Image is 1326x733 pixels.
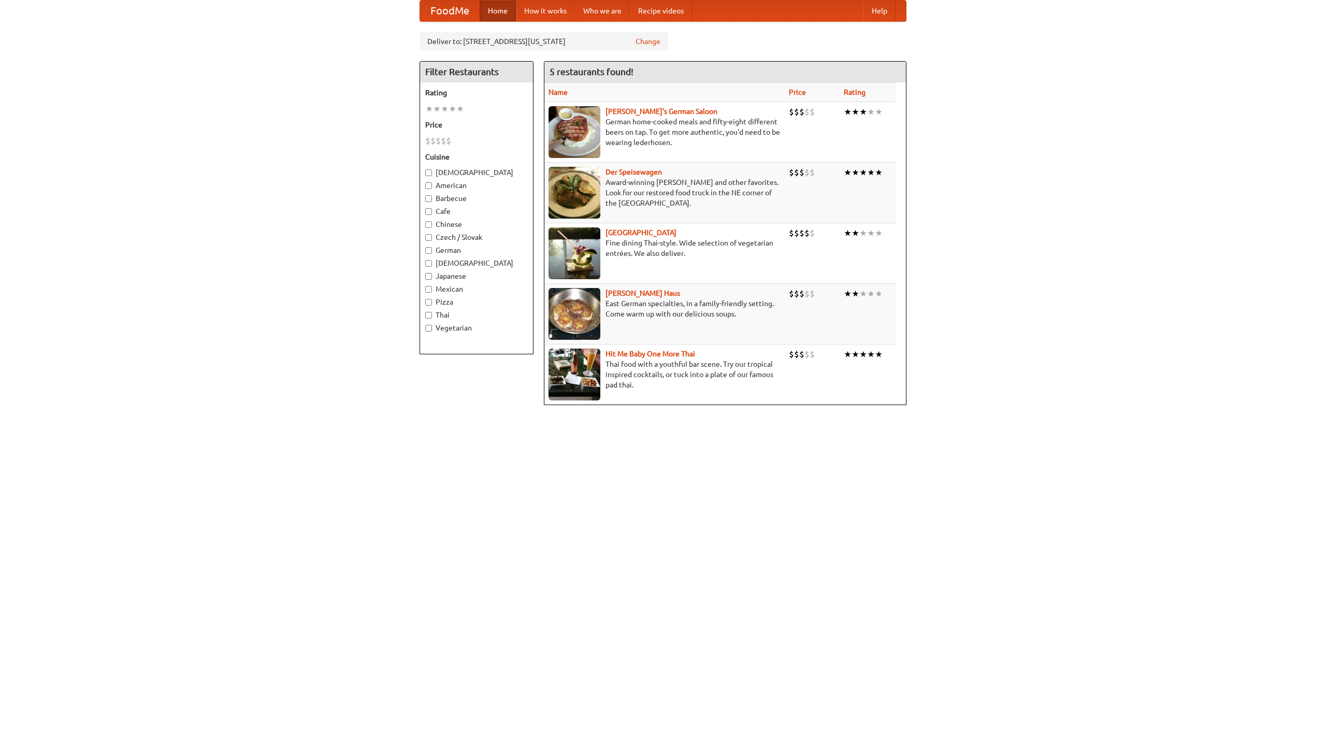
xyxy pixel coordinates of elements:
li: ★ [844,288,852,299]
li: ★ [859,227,867,239]
li: $ [804,349,810,360]
div: Deliver to: [STREET_ADDRESS][US_STATE] [420,32,668,51]
input: Barbecue [425,195,432,202]
li: ★ [852,349,859,360]
li: ★ [859,106,867,118]
li: $ [810,288,815,299]
li: $ [794,349,799,360]
input: Pizza [425,299,432,306]
input: Czech / Slovak [425,234,432,241]
p: Fine dining Thai-style. Wide selection of vegetarian entrées. We also deliver. [549,238,781,258]
img: babythai.jpg [549,349,600,400]
img: speisewagen.jpg [549,167,600,219]
a: How it works [516,1,575,21]
h5: Cuisine [425,152,528,162]
li: ★ [425,103,433,114]
a: Der Speisewagen [606,168,662,176]
li: ★ [433,103,441,114]
li: ★ [852,227,859,239]
li: ★ [867,167,875,178]
li: ★ [852,288,859,299]
li: $ [799,288,804,299]
li: $ [794,288,799,299]
li: $ [799,167,804,178]
p: Thai food with a youthful bar scene. Try our tropical inspired cocktails, or tuck into a plate of... [549,359,781,390]
a: Name [549,88,568,96]
li: ★ [844,106,852,118]
input: Thai [425,312,432,319]
li: ★ [852,106,859,118]
img: satay.jpg [549,227,600,279]
li: $ [789,167,794,178]
label: American [425,180,528,191]
a: Who we are [575,1,630,21]
label: [DEMOGRAPHIC_DATA] [425,167,528,178]
a: Rating [844,88,866,96]
input: Chinese [425,221,432,228]
li: $ [430,135,436,147]
li: ★ [859,167,867,178]
li: $ [804,288,810,299]
img: kohlhaus.jpg [549,288,600,340]
a: FoodMe [420,1,480,21]
li: $ [810,167,815,178]
li: ★ [875,106,883,118]
li: $ [789,106,794,118]
label: Chinese [425,219,528,229]
li: $ [804,227,810,239]
label: Vegetarian [425,323,528,333]
li: $ [799,227,804,239]
ng-pluralize: 5 restaurants found! [550,67,633,77]
input: Mexican [425,286,432,293]
li: ★ [875,167,883,178]
h5: Rating [425,88,528,98]
li: ★ [844,349,852,360]
li: $ [794,106,799,118]
li: ★ [867,106,875,118]
label: German [425,245,528,255]
label: Cafe [425,206,528,217]
a: Recipe videos [630,1,692,21]
a: Change [636,36,660,47]
p: Award-winning [PERSON_NAME] and other favorites. Look for our restored food truck in the NE corne... [549,177,781,208]
input: Cafe [425,208,432,215]
li: $ [789,288,794,299]
li: $ [810,106,815,118]
a: [PERSON_NAME] Haus [606,289,680,297]
li: ★ [859,288,867,299]
li: ★ [844,227,852,239]
li: $ [810,349,815,360]
a: Price [789,88,806,96]
li: ★ [867,288,875,299]
input: German [425,247,432,254]
li: $ [804,106,810,118]
p: German home-cooked meals and fifty-eight different beers on tap. To get more authentic, you'd nee... [549,117,781,148]
li: ★ [859,349,867,360]
label: Barbecue [425,193,528,204]
li: $ [804,167,810,178]
b: Hit Me Baby One More Thai [606,350,695,358]
li: $ [799,349,804,360]
li: ★ [852,167,859,178]
li: $ [794,227,799,239]
li: ★ [844,167,852,178]
img: esthers.jpg [549,106,600,158]
input: Vegetarian [425,325,432,332]
b: [GEOGRAPHIC_DATA] [606,228,676,237]
p: East German specialties, in a family-friendly setting. Come warm up with our delicious soups. [549,298,781,319]
li: ★ [875,288,883,299]
li: $ [810,227,815,239]
li: $ [794,167,799,178]
a: [PERSON_NAME]'s German Saloon [606,107,717,116]
input: Japanese [425,273,432,280]
li: $ [799,106,804,118]
li: ★ [456,103,464,114]
label: Czech / Slovak [425,232,528,242]
label: Thai [425,310,528,320]
label: Mexican [425,284,528,294]
input: [DEMOGRAPHIC_DATA] [425,260,432,267]
li: $ [789,349,794,360]
label: Pizza [425,297,528,307]
li: ★ [875,349,883,360]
